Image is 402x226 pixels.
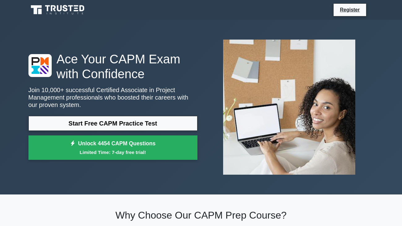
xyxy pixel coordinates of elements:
[36,149,190,156] small: Limited Time: 7-day free trial!
[28,209,374,221] h2: Why Choose Our CAPM Prep Course?
[28,52,197,81] h1: Ace Your CAPM Exam with Confidence
[28,86,197,109] p: Join 10,000+ successful Certified Associate in Project Management professionals who boosted their...
[336,6,363,14] a: Register
[28,135,197,160] a: Unlock 4454 CAPM QuestionsLimited Time: 7-day free trial!
[28,116,197,131] a: Start Free CAPM Practice Test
